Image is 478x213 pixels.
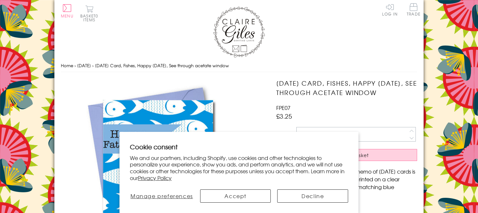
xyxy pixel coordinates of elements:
nav: breadcrumbs [61,59,417,72]
h2: Cookie consent [130,142,348,151]
a: Home [61,62,73,69]
a: Log In [382,3,398,16]
a: Trade [407,3,420,17]
span: › [92,62,94,69]
span: £3.25 [276,112,292,121]
a: Privacy Policy [138,174,172,182]
label: Quantity [276,132,292,137]
button: Basket0 items [80,5,98,22]
span: Trade [407,3,420,16]
span: 0 items [83,13,98,23]
span: › [74,62,76,69]
h1: [DATE] Card, Fishes, Happy [DATE], See through acetate window [276,79,417,97]
button: Accept [200,189,271,203]
span: FPE07 [276,104,290,112]
span: Manage preferences [131,192,193,200]
span: Menu [61,13,74,19]
a: [DATE] [77,62,91,69]
img: Claire Giles Greetings Cards [213,6,265,58]
button: Manage preferences [130,189,194,203]
p: We and our partners, including Shopify, use cookies and other technologies to personalize your ex... [130,154,348,181]
button: Menu [61,4,74,18]
button: Decline [277,189,348,203]
span: [DATE] Card, Fishes, Happy [DATE], See through acetate window [95,62,229,69]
